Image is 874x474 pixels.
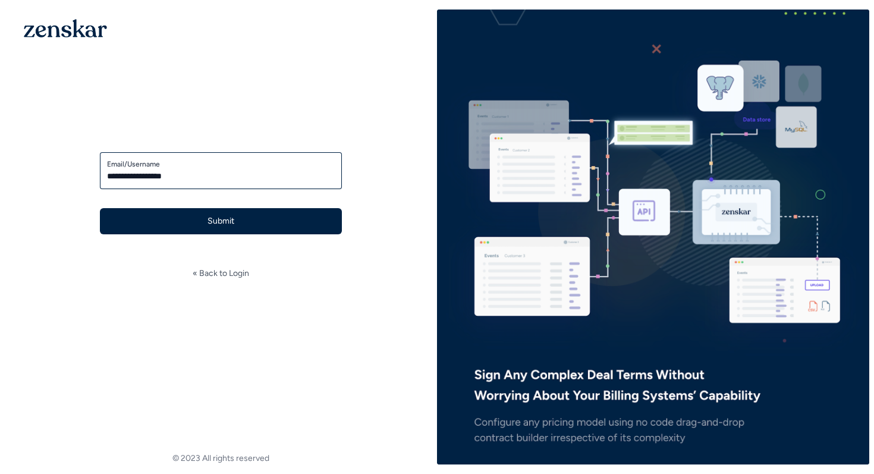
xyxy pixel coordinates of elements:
img: 1OGAJ2xQqyY4LXKgY66KYq0eOWRCkrZdAb3gUhuVAqdWPZE9SRJmCz+oDMSn4zDLXe31Ii730ItAGKgCKgCCgCikA4Av8PJUP... [24,19,107,37]
footer: © 2023 All rights reserved [5,453,437,464]
button: Submit [100,208,342,234]
label: Email/Username [107,159,335,169]
a: « Back to Login [193,268,249,280]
